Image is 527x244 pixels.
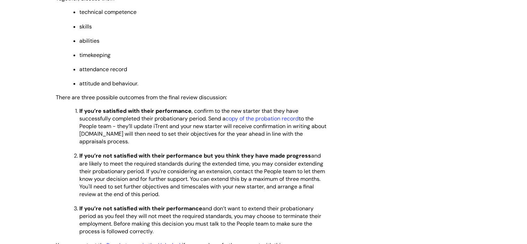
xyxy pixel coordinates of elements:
[79,107,326,145] span: , confirm to the new starter that they have successfully completed their probationary period. Sen...
[79,205,202,212] strong: If you’re not satisfied with their performance
[79,66,127,73] span: attendance record
[79,37,99,44] span: abilities
[79,152,311,159] strong: If you’re not satisfied with their performance but you think they have made progress
[79,8,137,16] span: technical competence
[79,80,138,87] span: attitude and behaviour.
[56,94,227,101] span: There are three possible outcomes from the final review discussion:
[79,23,92,30] span: skills
[226,115,299,122] a: copy of the probation record
[79,152,325,197] span: and are likely to meet the required standards during the extended time, you may consider extendin...
[79,205,321,235] span: and don’t want to extend their probationary period as you feel they will not meet the required st...
[79,51,111,59] span: timekeeping
[79,107,192,115] strong: If you’re satisfied with their performance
